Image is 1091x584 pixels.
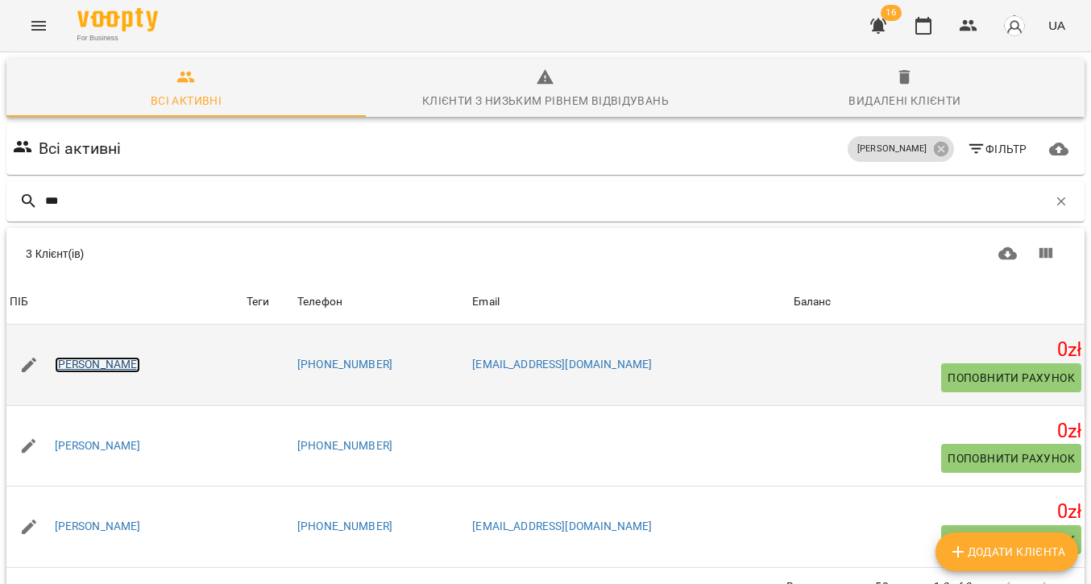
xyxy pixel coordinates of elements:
[848,136,953,162] div: [PERSON_NAME]
[935,532,1078,571] button: Додати клієнта
[247,292,291,312] div: Теги
[297,439,392,452] a: [PHONE_NUMBER]
[948,449,1075,468] span: Поповнити рахунок
[55,438,141,454] a: [PERSON_NAME]
[794,292,832,312] div: Баланс
[297,358,392,371] a: [PHONE_NUMBER]
[794,419,1081,444] h5: 0 zł
[1003,14,1026,37] img: avatar_s.png
[948,530,1075,549] span: Поповнити рахунок
[1048,17,1065,34] span: UA
[297,292,342,312] div: Sort
[941,444,1081,473] button: Поповнити рахунок
[794,292,1081,312] span: Баланс
[472,292,786,312] span: Email
[297,520,392,532] a: [PHONE_NUMBER]
[10,292,28,312] div: ПІБ
[948,368,1075,387] span: Поповнити рахунок
[10,292,240,312] span: ПІБ
[151,91,222,110] div: Всі активні
[472,520,652,532] a: [EMAIL_ADDRESS][DOMAIN_NAME]
[297,292,466,312] span: Телефон
[297,292,342,312] div: Телефон
[794,499,1081,524] h5: 0 zł
[422,91,669,110] div: Клієнти з низьким рівнем відвідувань
[794,292,832,312] div: Sort
[794,338,1081,362] h5: 0 zł
[472,292,500,312] div: Sort
[10,292,28,312] div: Sort
[960,135,1034,164] button: Фільтр
[848,91,960,110] div: Видалені клієнти
[989,234,1027,273] button: Завантажити CSV
[857,143,927,156] p: [PERSON_NAME]
[77,33,158,43] span: For Business
[472,292,500,312] div: Email
[77,8,158,31] img: Voopty Logo
[472,358,652,371] a: [EMAIL_ADDRESS][DOMAIN_NAME]
[6,228,1085,280] div: Table Toolbar
[1042,10,1072,40] button: UA
[55,519,141,535] a: [PERSON_NAME]
[881,5,902,21] span: 16
[941,363,1081,392] button: Поповнити рахунок
[19,6,58,45] button: Menu
[39,136,122,161] h6: Всі активні
[26,246,537,262] div: 3 Клієнт(ів)
[1027,234,1065,273] button: Показати колонки
[948,542,1065,561] span: Додати клієнта
[941,525,1081,554] button: Поповнити рахунок
[967,139,1027,159] span: Фільтр
[55,357,141,373] a: [PERSON_NAME]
